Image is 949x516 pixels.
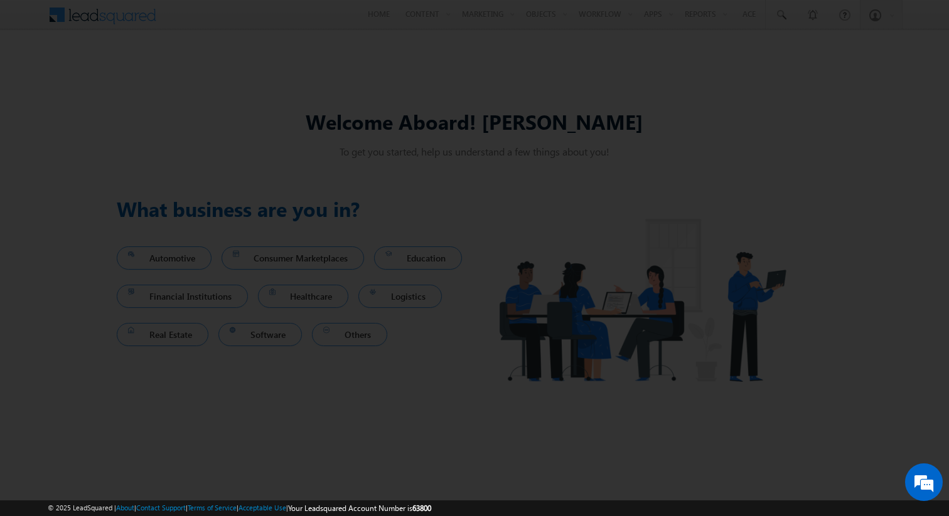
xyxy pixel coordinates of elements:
[412,503,431,513] span: 63800
[188,503,237,512] a: Terms of Service
[136,503,186,512] a: Contact Support
[288,503,431,513] span: Your Leadsquared Account Number is
[116,503,134,512] a: About
[239,503,286,512] a: Acceptable Use
[48,502,431,514] span: © 2025 LeadSquared | | | | |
